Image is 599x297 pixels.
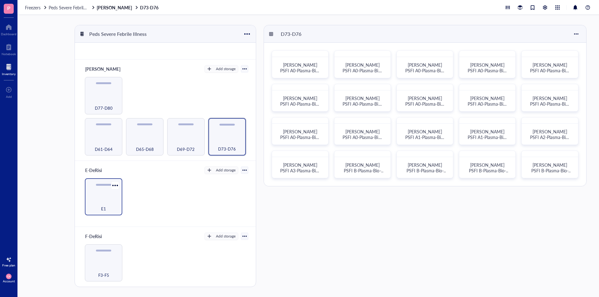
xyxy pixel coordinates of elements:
[216,66,236,72] div: Add storage
[49,5,95,10] a: Peds Severe Febrile Illness
[204,232,238,240] button: Add storage
[98,272,109,279] span: F3-F5
[530,95,570,113] span: [PERSON_NAME] PSFI A0-Plasma-Bio-12
[531,162,572,179] span: [PERSON_NAME] PSFI B-Plasma-Bio-04
[7,275,11,278] span: CA
[405,128,445,146] span: [PERSON_NAME] PSFI A1-Plasma-Bio-01
[405,95,445,113] span: [PERSON_NAME] PSFI A0-Plasma-Bio-10
[280,128,320,146] span: [PERSON_NAME] PSFI A0-Plasma-Bio-13
[7,4,10,12] span: P
[204,65,238,73] button: Add storage
[97,5,160,10] a: [PERSON_NAME]D73-D76
[25,5,47,10] a: Freezers
[280,95,320,113] span: [PERSON_NAME] PSFI A0-Plasma-Bio-08
[280,162,320,179] span: [PERSON_NAME] PSFI A3-Plasma-Bio-01
[177,146,195,153] span: D69-D72
[469,162,509,179] span: [PERSON_NAME] PSFI B-Plasma-Bio-03
[344,162,384,179] span: [PERSON_NAME] PSFI B-Plasma-Bio-01
[216,167,236,173] div: Add storage
[530,128,570,146] span: [PERSON_NAME] PSFI A2-Plasma-Bio-01
[2,263,15,267] div: Free plan
[2,52,16,56] div: Notebook
[95,105,113,112] span: D77-D80
[25,4,41,11] span: Freezers
[218,146,236,152] span: D73-D76
[2,42,16,56] a: Notebook
[3,279,15,283] div: Account
[343,128,382,146] span: [PERSON_NAME] PSFI A0-Plasma-Bio-14
[82,232,120,241] div: F-DeRisi
[82,65,123,73] div: [PERSON_NAME]
[101,205,106,212] span: E1
[280,62,320,79] span: [PERSON_NAME] PSFI A0-Plasma-Bio-03
[204,166,238,174] button: Add storage
[1,32,17,36] div: Dashboard
[530,62,570,79] span: [PERSON_NAME] PSFI A0-Plasma-Bio-07
[1,22,17,36] a: Dashboard
[468,62,507,79] span: [PERSON_NAME] PSFI A0-Plasma-Bio-06
[136,146,154,153] span: D65-D68
[2,72,16,76] div: Inventory
[6,95,12,98] div: Add
[343,95,382,113] span: [PERSON_NAME] PSFI A0-Plasma-Bio-09
[216,233,236,239] div: Add storage
[407,162,447,179] span: [PERSON_NAME] PSFI B-Plasma-Bio-02
[468,128,507,146] span: [PERSON_NAME] PSFI A1-Plasma-Bio-02
[82,166,120,175] div: E-DeRisi
[468,95,507,113] span: [PERSON_NAME] PSFI A0-Plasma-Bio-11
[86,29,149,39] div: Peds Severe Febrile Illness
[405,62,445,79] span: [PERSON_NAME] PSFI A0-Plasma-Bio-05
[49,4,98,11] span: Peds Severe Febrile Illness
[95,146,113,153] span: D61-D64
[2,62,16,76] a: Inventory
[278,29,315,39] div: D73-D76
[343,62,382,79] span: [PERSON_NAME] PSFI A0-Plasma-Bio-04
